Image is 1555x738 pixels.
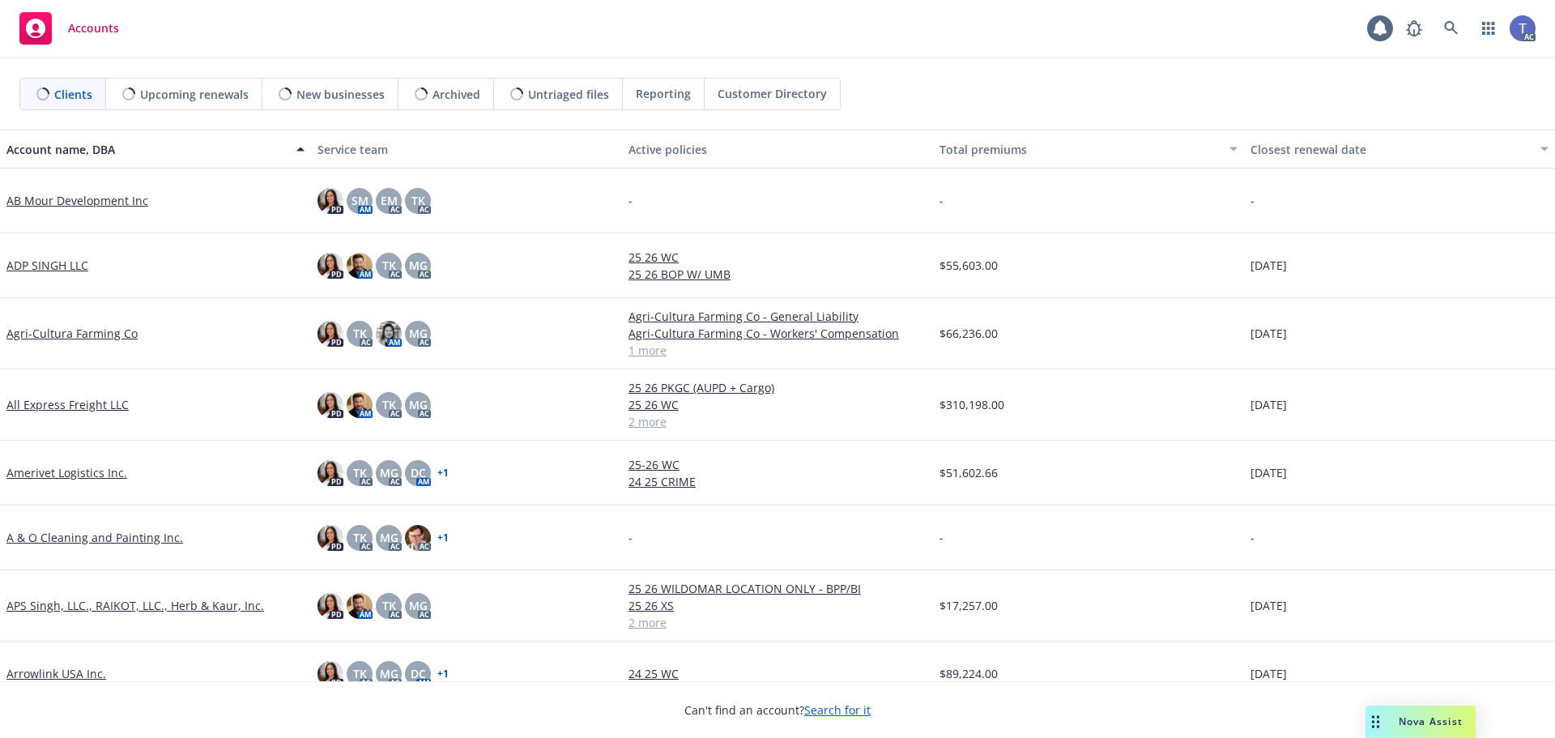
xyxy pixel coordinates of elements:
span: MG [409,396,428,413]
span: SM [351,192,369,209]
span: - [939,192,944,209]
div: Drag to move [1365,706,1386,738]
span: MG [409,325,428,342]
div: Account name, DBA [6,141,287,158]
span: - [939,529,944,546]
span: MG [409,257,428,274]
span: Untriaged files [528,86,609,103]
span: TK [382,396,396,413]
a: + 1 [437,468,449,478]
span: [DATE] [1250,464,1287,481]
img: photo [317,321,343,347]
a: 25 26 BOP W/ UMB [628,266,927,283]
img: photo [347,253,373,279]
div: Closest renewal date [1250,141,1531,158]
div: Total premiums [939,141,1220,158]
a: AB Mour Development Inc [6,192,148,209]
span: $55,603.00 [939,257,998,274]
a: 24 25 WC [628,665,927,682]
span: TK [353,464,367,481]
button: Nova Assist [1365,706,1476,738]
span: Nova Assist [1399,715,1463,728]
span: [DATE] [1250,396,1287,413]
img: photo [317,593,343,619]
img: photo [317,525,343,551]
span: [DATE] [1250,597,1287,614]
span: $89,224.00 [939,665,998,682]
span: - [628,529,633,546]
a: Amerivet Logistics Inc. [6,464,127,481]
a: ADP SINGH LLC [6,257,88,274]
button: Closest renewal date [1244,130,1555,169]
a: 25 26 WC [628,396,927,413]
span: $51,602.66 [939,464,998,481]
img: photo [317,460,343,486]
div: Service team [317,141,616,158]
span: - [1250,529,1255,546]
span: $17,257.00 [939,597,998,614]
a: 2 more [628,614,927,631]
img: photo [1510,15,1536,41]
a: All Express Freight LLC [6,396,129,413]
span: - [628,192,633,209]
button: Service team [311,130,622,169]
span: EM [381,192,398,209]
span: [DATE] [1250,325,1287,342]
span: Customer Directory [718,85,827,102]
span: New businesses [296,86,385,103]
span: MG [380,464,398,481]
span: Upcoming renewals [140,86,249,103]
a: 25 26 PKGC (AUPD + Cargo) [628,379,927,396]
a: 25-26 WC [628,456,927,473]
a: 25 26 WILDOMAR LOCATION ONLY - BPP/BI [628,580,927,597]
span: $310,198.00 [939,396,1004,413]
span: Can't find an account? [684,702,871,719]
a: 25 26 WC [628,249,927,266]
span: TK [353,529,367,546]
a: + 1 [437,669,449,679]
a: Arrowlink USA Inc. [6,665,106,682]
span: Clients [54,86,92,103]
span: TK [353,665,367,682]
span: [DATE] [1250,257,1287,274]
img: photo [347,392,373,418]
span: TK [382,597,396,614]
span: TK [382,257,396,274]
a: + 1 [437,533,449,543]
a: Switch app [1472,12,1505,45]
button: Active policies [622,130,933,169]
img: photo [405,525,431,551]
a: Agri-Cultura Farming Co - Workers' Compensation [628,325,927,342]
a: APS Singh, LLC., RAIKOT, LLC., Herb & Kaur, Inc. [6,597,264,614]
a: 1 more [628,342,927,359]
img: photo [317,253,343,279]
a: Search [1435,12,1468,45]
a: A & O Cleaning and Painting Inc. [6,529,183,546]
span: DC [411,464,426,481]
a: Report a Bug [1398,12,1430,45]
div: Active policies [628,141,927,158]
span: [DATE] [1250,665,1287,682]
button: Total premiums [933,130,1244,169]
img: photo [317,188,343,214]
a: Agri-Cultura Farming Co - General Liability [628,308,927,325]
span: MG [380,665,398,682]
span: Accounts [68,22,119,35]
img: photo [376,321,402,347]
img: photo [317,392,343,418]
span: TK [353,325,367,342]
a: 25 26 XS [628,597,927,614]
span: TK [411,192,425,209]
img: photo [347,593,373,619]
span: MG [409,597,428,614]
span: MG [380,529,398,546]
a: Accounts [13,6,126,51]
a: Search for it [804,702,871,718]
a: Agri-Cultura Farming Co [6,325,138,342]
